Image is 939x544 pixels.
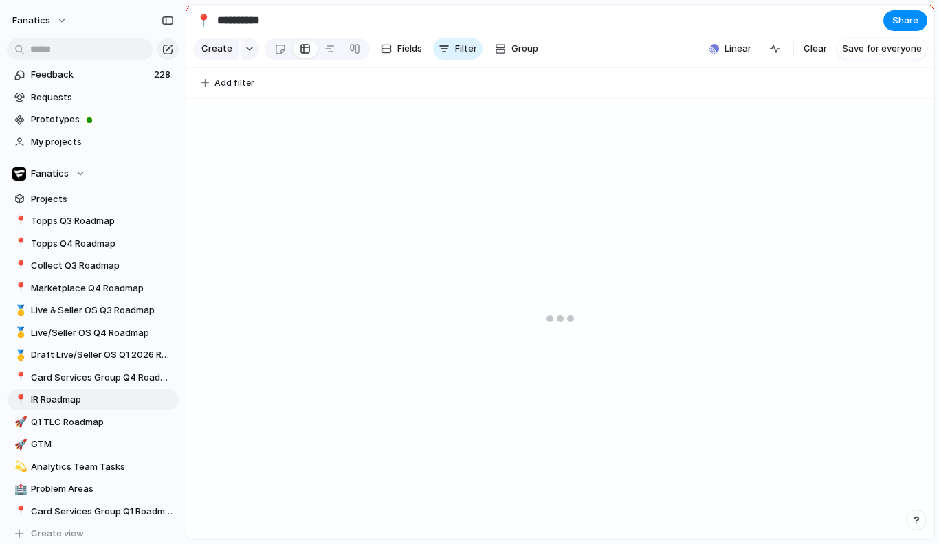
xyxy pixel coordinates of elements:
[31,371,174,385] span: Card Services Group Q4 Roadmap
[7,132,179,152] a: My projects
[14,459,24,475] div: 💫
[214,77,254,89] span: Add filter
[12,393,26,407] button: 📍
[14,325,24,341] div: 🥇
[433,38,483,60] button: Filter
[31,348,174,362] span: Draft Live/Seller OS Q1 2026 Roadmap
[7,109,179,130] a: Prototypes
[14,258,24,274] div: 📍
[14,236,24,251] div: 📍
[12,460,26,474] button: 💫
[725,42,751,56] span: Linear
[31,167,69,181] span: Fanatics
[7,211,179,231] a: 📍Topps Q3 Roadmap
[7,163,179,184] button: Fanatics
[7,457,179,477] div: 💫Analytics Team Tasks
[31,68,150,82] span: Feedback
[31,135,174,149] span: My projects
[455,42,477,56] span: Filter
[31,416,174,429] span: Q1 TLC Roadmap
[488,38,545,60] button: Group
[31,214,174,228] span: Topps Q3 Roadmap
[31,482,174,496] span: Problem Areas
[31,326,174,340] span: Live/Seller OS Q4 Roadmap
[7,323,179,343] a: 🥇Live/Seller OS Q4 Roadmap
[7,412,179,433] a: 🚀Q1 TLC Roadmap
[31,460,174,474] span: Analytics Team Tasks
[31,505,174,519] span: Card Services Group Q1 Roadmap
[7,234,179,254] a: 📍Topps Q4 Roadmap
[14,280,24,296] div: 📍
[7,256,179,276] a: 📍Collect Q3 Roadmap
[31,438,174,451] span: GTM
[12,348,26,362] button: 🥇
[31,237,174,251] span: Topps Q4 Roadmap
[704,38,757,59] button: Linear
[375,38,428,60] button: Fields
[7,523,179,544] button: Create view
[798,38,832,60] button: Clear
[31,259,174,273] span: Collect Q3 Roadmap
[7,278,179,299] a: 📍Marketplace Q4 Roadmap
[14,303,24,319] div: 🥇
[7,189,179,209] a: Projects
[193,73,263,93] button: Add filter
[31,91,174,104] span: Requests
[31,113,174,126] span: Prototypes
[12,214,26,228] button: 📍
[14,214,24,229] div: 📍
[804,42,827,56] span: Clear
[7,65,179,85] a: Feedback228
[14,481,24,497] div: 🏥
[193,38,239,60] button: Create
[511,42,538,56] span: Group
[7,367,179,388] a: 📍Card Services Group Q4 Roadmap
[12,438,26,451] button: 🚀
[12,326,26,340] button: 🥇
[196,11,211,30] div: 📍
[837,38,927,60] button: Save for everyone
[12,237,26,251] button: 📍
[7,479,179,499] div: 🏥Problem Areas
[7,345,179,365] a: 🥇Draft Live/Seller OS Q1 2026 Roadmap
[31,282,174,295] span: Marketplace Q4 Roadmap
[31,192,174,206] span: Projects
[14,503,24,519] div: 📍
[14,414,24,430] div: 🚀
[12,259,26,273] button: 📍
[842,42,922,56] span: Save for everyone
[14,392,24,408] div: 📍
[12,282,26,295] button: 📍
[31,393,174,407] span: IR Roadmap
[6,10,74,32] button: fanatics
[7,87,179,108] a: Requests
[31,304,174,317] span: Live & Seller OS Q3 Roadmap
[12,371,26,385] button: 📍
[31,527,84,541] span: Create view
[7,434,179,455] a: 🚀GTM
[12,505,26,519] button: 📍
[14,348,24,363] div: 🥇
[397,42,422,56] span: Fields
[201,42,232,56] span: Create
[7,300,179,321] a: 🥇Live & Seller OS Q3 Roadmap
[154,68,173,82] span: 228
[12,304,26,317] button: 🥇
[12,416,26,429] button: 🚀
[892,14,918,27] span: Share
[7,501,179,522] a: 📍Card Services Group Q1 Roadmap
[14,370,24,385] div: 📍
[12,14,50,27] span: fanatics
[14,437,24,453] div: 🚀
